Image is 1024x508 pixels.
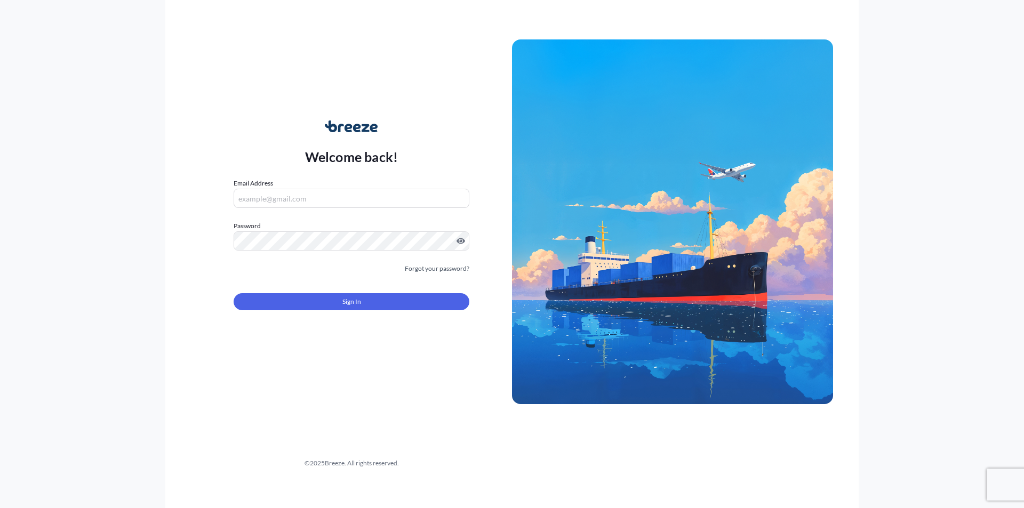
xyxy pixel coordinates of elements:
div: © 2025 Breeze. All rights reserved. [191,458,512,469]
button: Sign In [234,293,469,310]
label: Email Address [234,178,273,189]
p: Welcome back! [305,148,398,165]
a: Forgot your password? [405,263,469,274]
img: Ship illustration [512,39,833,404]
input: example@gmail.com [234,189,469,208]
button: Show password [457,237,465,245]
label: Password [234,221,469,231]
span: Sign In [342,296,361,307]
